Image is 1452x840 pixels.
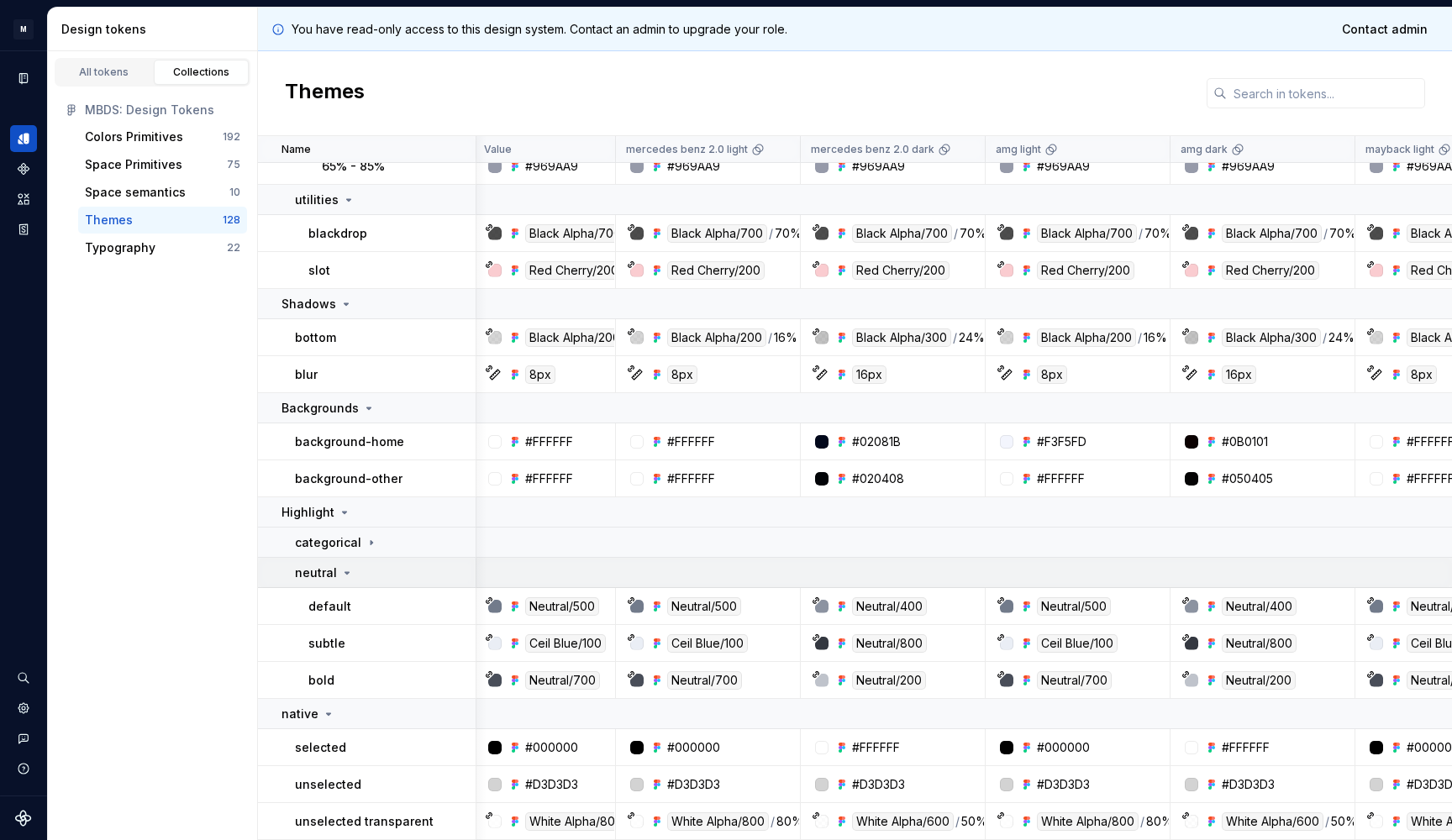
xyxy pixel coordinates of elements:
[960,224,986,243] div: 70%
[1325,812,1329,831] div: /
[85,184,186,201] div: Space semantics
[1222,470,1273,487] div: #050405
[10,695,37,722] a: Settings
[1222,597,1297,616] div: Neutral/400
[667,158,720,175] div: #969AA9
[308,598,351,615] p: default
[1222,739,1270,756] div: #FFFFFF
[667,597,741,616] div: Neutral/500
[285,78,365,108] h2: Themes
[852,812,954,831] div: White Alpha/600
[85,239,155,256] div: Typography
[1140,812,1144,831] div: /
[1138,328,1142,347] div: /
[1222,776,1275,793] div: #D3D3D3
[961,812,987,831] div: 50%
[10,125,37,152] a: Design tokens
[10,186,37,213] div: Assets
[525,739,578,756] div: #000000
[3,11,44,47] button: M
[667,470,715,487] div: #FFFFFF
[667,812,769,831] div: White Alpha/800
[1144,328,1167,347] div: 16%
[525,812,627,831] div: White Alpha/800
[852,328,951,347] div: Black Alpha/300
[78,207,247,234] button: Themes128
[295,433,404,450] p: background-home
[667,224,767,243] div: Black Alpha/700
[996,143,1041,156] p: amg light
[852,671,926,690] div: Neutral/200
[525,671,600,690] div: Neutral/700
[1037,597,1111,616] div: Neutral/500
[78,123,247,150] button: Colors Primitives192
[852,261,950,280] div: Red Cherry/200
[1037,365,1067,384] div: 8px
[281,706,318,722] p: native
[85,156,182,173] div: Space Primitives
[1037,776,1090,793] div: #D3D3D3
[1365,143,1434,156] p: mayback light
[1222,812,1323,831] div: White Alpha/600
[1037,224,1137,243] div: Black Alpha/700
[1037,470,1085,487] div: #FFFFFF
[308,225,367,242] p: blackdrop
[525,158,578,175] div: #969AA9
[78,234,247,261] button: Typography22
[667,365,697,384] div: 8px
[959,328,985,347] div: 24%
[295,470,402,487] p: background-other
[308,262,330,279] p: slot
[295,739,346,756] p: selected
[295,564,337,581] p: neutral
[1342,21,1428,38] span: Contact admin
[1037,634,1118,653] div: Ceil Blue/100
[295,776,361,793] p: unselected
[223,213,240,227] div: 128
[525,433,573,450] div: #FFFFFF
[525,224,625,243] div: Black Alpha/700
[10,65,37,92] div: Documentation
[1037,261,1134,280] div: Red Cherry/200
[10,155,37,182] a: Components
[295,329,336,346] p: bottom
[1328,328,1355,347] div: 24%
[852,470,904,487] div: #020408
[811,143,934,156] p: mercedes benz 2.0 dark
[1227,78,1425,108] input: Search in tokens...
[281,504,334,521] p: Highlight
[295,192,339,208] p: utilities
[85,129,183,145] div: Colors Primitives
[78,151,247,178] button: Space Primitives75
[322,158,385,175] p: 65% - 85%
[852,776,905,793] div: #D3D3D3
[1331,812,1357,831] div: 50%
[769,224,773,243] div: /
[667,739,720,756] div: #000000
[85,102,240,118] div: MBDS: Design Tokens
[667,634,748,653] div: Ceil Blue/100
[281,143,311,156] p: Name
[667,671,742,690] div: Neutral/700
[852,597,927,616] div: Neutral/400
[852,739,900,756] div: #FFFFFF
[1222,328,1321,347] div: Black Alpha/300
[1037,328,1136,347] div: Black Alpha/200
[525,365,555,384] div: 8px
[626,143,748,156] p: mercedes benz 2.0 light
[1146,812,1173,831] div: 80%
[525,261,623,280] div: Red Cherry/200
[525,328,624,347] div: Black Alpha/200
[10,664,37,691] div: Search ⌘K
[525,634,606,653] div: Ceil Blue/100
[1037,739,1090,756] div: #000000
[10,216,37,243] a: Storybook stories
[1222,433,1268,450] div: #0B0101
[13,19,34,39] div: M
[484,143,512,156] p: Value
